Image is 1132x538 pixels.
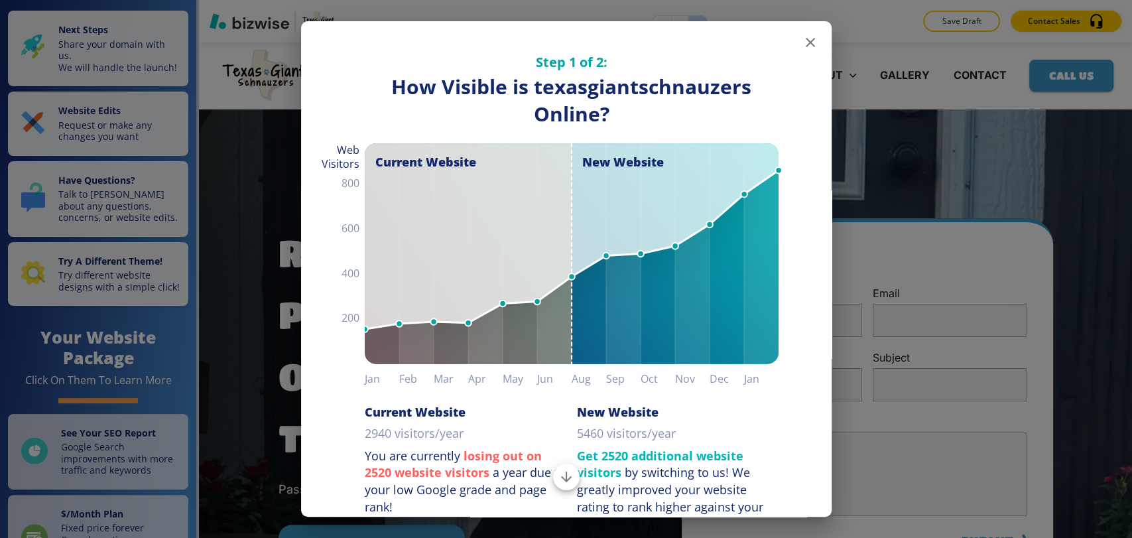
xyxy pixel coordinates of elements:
p: You are currently a year due to your low Google grade and page rank! [365,448,566,516]
h6: Jun [537,370,572,388]
h6: Current Website [365,404,466,420]
h6: Jan [365,370,399,388]
h6: Nov [675,370,710,388]
h6: Jan [744,370,779,388]
h6: Aug [572,370,606,388]
p: 2940 visitors/year [365,425,464,442]
div: We greatly improved your website rating to rank higher against your competitors. [577,464,763,531]
h6: Apr [468,370,503,388]
h6: Dec [710,370,744,388]
h6: Mar [434,370,468,388]
h6: Feb [399,370,434,388]
button: Scroll to bottom [553,464,580,490]
strong: Get 2520 additional website visitors [577,448,743,481]
h6: May [503,370,537,388]
h6: Oct [641,370,675,388]
h6: New Website [577,404,659,420]
p: 5460 visitors/year [577,425,676,442]
strong: losing out on 2520 website visitors [365,448,542,481]
h6: Sep [606,370,641,388]
p: by switching to us! [577,448,779,533]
